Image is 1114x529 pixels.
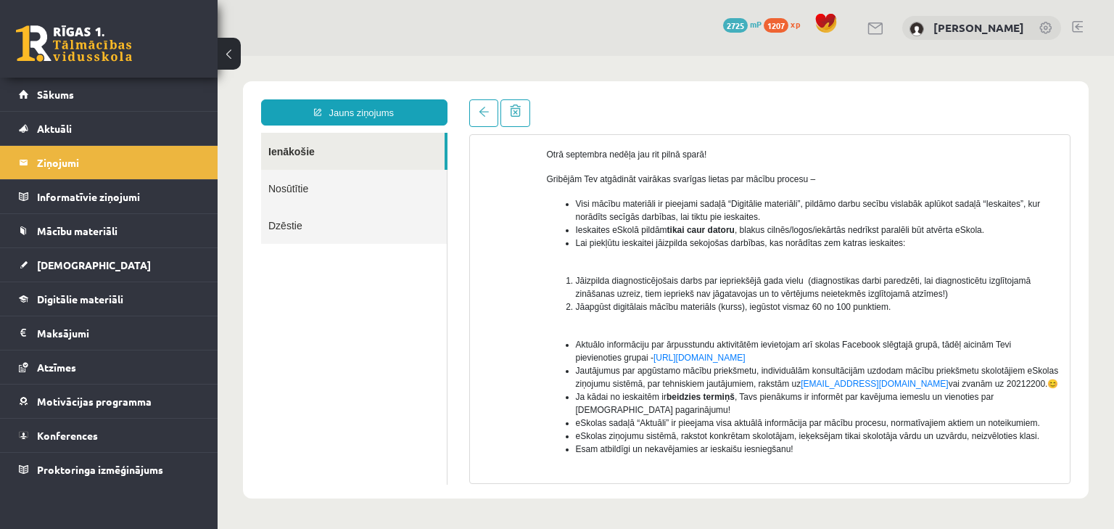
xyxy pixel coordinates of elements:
[358,284,794,307] span: Aktuālo informāciju par ārpusstundu aktivitātēm ievietojam arī skolas Facebook slēgtajā grupā, tā...
[791,18,800,30] span: xp
[19,282,199,316] a: Digitālie materiāli
[19,453,199,486] a: Proktoringa izmēģinājums
[37,429,98,442] span: Konferences
[358,388,576,398] span: Esam atbildīgi un nekavējamies ar ieskaišu iesniegšanu!
[44,44,230,70] a: Jauns ziņojums
[19,180,199,213] a: Informatīvie ziņojumi
[37,224,117,237] span: Mācību materiāli
[358,310,841,333] span: Jautājumus par apgūstamo mācību priekšmetu, individuālām konsultācijām uzdodam mācību priekšmetu ...
[723,18,748,33] span: 2725
[358,375,822,385] span: eSkolas ziņojumu sistēmā, rakstot konkrētam skolotājam, ieķeksējam tikai skolotāja vārdu un uzvār...
[44,151,229,188] a: Dzēstie
[37,180,199,213] legend: Informatīvie ziņojumi
[37,361,76,374] span: Atzīmes
[37,316,199,350] legend: Maksājumi
[37,122,72,135] span: Aktuāli
[37,258,151,271] span: [DEMOGRAPHIC_DATA]
[358,246,674,256] span: Jāapgūst digitālais mācību materiāls (kurss), iegūstot vismaz 60 no 100 punktiem.
[44,77,227,114] a: Ienākošie
[16,25,132,62] a: Rīgas 1. Tālmācības vidusskola
[19,385,199,418] a: Motivācijas programma
[358,362,822,372] span: eSkolas sadaļā “Aktuāli” ir pieejama visa aktuālā informācija par mācību procesu, normatīvajiem a...
[450,169,517,179] b: tikai caur datoru
[37,395,152,408] span: Motivācijas programma
[764,18,807,30] a: 1207 xp
[583,323,730,333] a: [EMAIL_ADDRESS][DOMAIN_NAME]
[723,18,762,30] a: 2725 mP
[19,146,199,179] a: Ziņojumi
[909,22,924,36] img: Gatis Pormalis
[358,169,767,179] span: Ieskaites eSkolā pildām , blakus cilnēs/logos/iekārtās nedrīkst paralēli būt atvērta eSkola.
[933,20,1024,35] a: [PERSON_NAME]
[329,94,490,104] span: Otrā septembra nedēļa jau rit pilnā sparā!
[37,146,199,179] legend: Ziņojumi
[37,292,123,305] span: Digitālie materiāli
[764,18,788,33] span: 1207
[19,78,199,111] a: Sākums
[358,143,823,166] span: Visi mācību materiāli ir pieejami sadaļā “Digitālie materiāli”, pildāmo darbu secību vislabāk apl...
[329,118,598,128] span: Gribējām Tev atgādināt vairākas svarīgas lietas par mācību procesu –
[19,316,199,350] a: Maksājumi
[44,114,229,151] a: Nosūtītie
[358,182,688,192] span: Lai piekļūtu ieskaitei jāizpilda sekojošas darbības, kas norādītas zem katras ieskaites:
[436,297,528,307] a: [URL][DOMAIN_NAME]
[19,248,199,282] a: [DEMOGRAPHIC_DATA]
[37,88,74,101] span: Sākums
[830,323,841,333] span: 😊
[449,336,517,346] b: beidzies termiņš
[358,220,814,243] span: Jāizpilda diagnosticējošais darbs par iepriekšējā gada vielu (diagnostikas darbi paredzēti, lai d...
[37,463,163,476] span: Proktoringa izmēģinājums
[358,336,777,359] span: Ja kādai no ieskaitēm ir , Tavs pienākums ir informēt par kavējuma iemeslu un vienoties par [DEMO...
[19,419,199,452] a: Konferences
[750,18,762,30] span: mP
[19,112,199,145] a: Aktuāli
[19,214,199,247] a: Mācību materiāli
[19,350,199,384] a: Atzīmes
